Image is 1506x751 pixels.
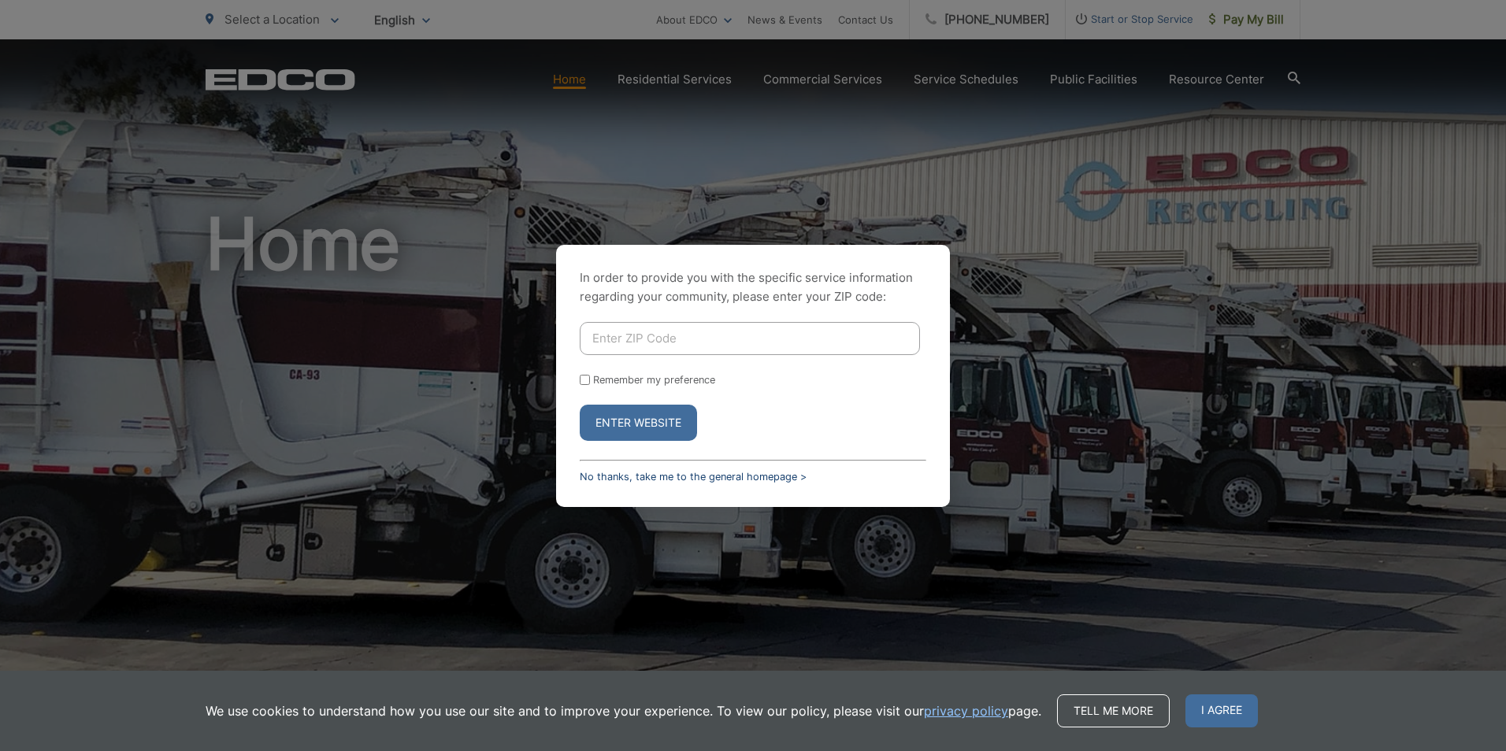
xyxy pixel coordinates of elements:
a: Tell me more [1057,694,1170,727]
span: I agree [1185,694,1258,727]
input: Enter ZIP Code [580,322,920,355]
p: In order to provide you with the specific service information regarding your community, please en... [580,268,926,306]
a: privacy policy [924,701,1008,720]
a: No thanks, take me to the general homepage > [580,471,807,483]
label: Remember my preference [593,374,715,386]
button: Enter Website [580,405,697,441]
p: We use cookies to understand how you use our site and to improve your experience. To view our pol... [206,701,1041,720]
